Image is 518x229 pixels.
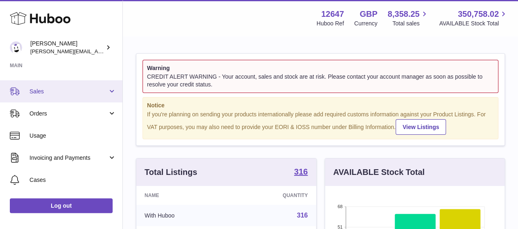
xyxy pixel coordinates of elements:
[29,154,108,162] span: Invoicing and Payments
[294,168,308,177] a: 316
[147,73,494,88] div: CREDIT ALERT WARNING - Your account, sales and stock are at risk. Please contact your account man...
[439,20,508,27] span: AVAILABLE Stock Total
[388,9,429,27] a: 8,358.25 Total sales
[29,132,116,140] span: Usage
[136,205,233,226] td: With Huboo
[297,212,308,219] a: 316
[29,88,108,95] span: Sales
[392,20,429,27] span: Total sales
[147,111,494,135] div: If you're planning on sending your products internationally please add required customs informati...
[30,48,208,54] span: [PERSON_NAME][EMAIL_ADDRESS][PERSON_NAME][DOMAIN_NAME]
[30,40,104,55] div: [PERSON_NAME]
[333,167,425,178] h3: AVAILABLE Stock Total
[29,110,108,118] span: Orders
[321,9,344,20] strong: 12647
[396,119,446,135] a: View Listings
[360,9,377,20] strong: GBP
[337,204,342,209] text: 68
[10,198,113,213] a: Log out
[10,41,22,54] img: peter@pinter.co.uk
[147,102,494,109] strong: Notice
[136,186,233,205] th: Name
[294,168,308,176] strong: 316
[29,176,116,184] span: Cases
[354,20,378,27] div: Currency
[147,64,494,72] strong: Warning
[233,186,316,205] th: Quantity
[458,9,499,20] span: 350,758.02
[317,20,344,27] div: Huboo Ref
[388,9,420,20] span: 8,358.25
[439,9,508,27] a: 350,758.02 AVAILABLE Stock Total
[145,167,197,178] h3: Total Listings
